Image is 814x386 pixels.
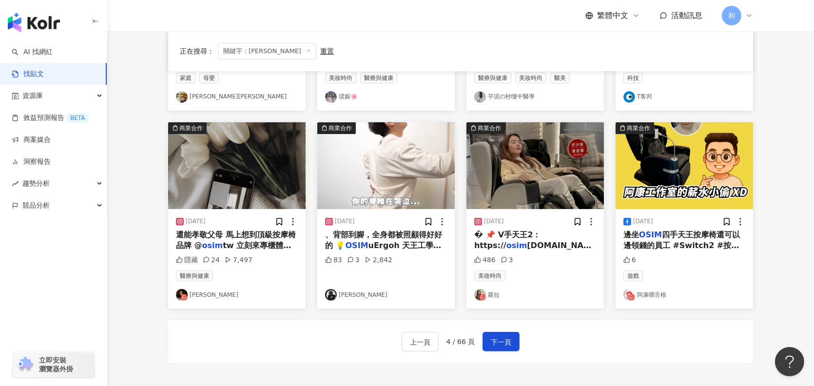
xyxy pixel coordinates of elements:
[180,47,214,55] span: 正在搜尋 ：
[179,123,203,133] div: 商業合作
[484,217,504,226] div: [DATE]
[225,255,252,265] div: 7,497
[728,10,735,21] span: 和
[12,69,44,79] a: 找貼文
[22,85,43,107] span: 資源庫
[12,47,53,57] a: searchAI 找網紅
[501,255,513,265] div: 3
[325,255,342,265] div: 83
[346,241,368,250] mark: OSIM
[12,135,51,145] a: 商案媒合
[639,230,662,239] mark: OSIM
[466,122,604,209] button: 商業合作
[329,123,352,133] div: 商業合作
[176,255,198,265] div: 隱藏
[623,91,745,103] a: KOL AvatarT客邦
[360,73,397,83] span: 醫療與健康
[474,73,511,83] span: 醫療與健康
[203,255,220,265] div: 24
[623,289,635,301] img: KOL Avatar
[16,357,35,372] img: chrome extension
[597,10,628,21] span: 繁體中文
[550,73,570,83] span: 醫美
[176,289,188,301] img: KOL Avatar
[12,113,89,123] a: 效益預測報告BETA
[627,123,650,133] div: 商業合作
[22,194,50,216] span: 競品分析
[515,73,546,83] span: 美妝時尚
[12,180,19,187] span: rise
[623,270,643,281] span: 遊戲
[199,73,219,83] span: 母嬰
[12,157,51,167] a: 洞察報告
[402,332,439,351] button: 上一頁
[168,122,306,209] button: 商業合作
[176,73,195,83] span: 家庭
[633,217,653,226] div: [DATE]
[474,91,486,103] img: KOL Avatar
[317,122,455,209] img: post-image
[623,230,740,261] span: 四手天王按摩椅還可以邊領錢的員工 #Switch2 #按摩 #按摩椅 #
[176,270,213,281] span: 醫療與健康
[474,91,596,103] a: KOL Avatar芋泥の秒懂中醫學
[325,73,356,83] span: 美妝時尚
[474,270,505,281] span: 美妝時尚
[22,173,50,194] span: 趨勢分析
[623,73,643,83] span: 科技
[176,241,291,261] span: tw 立刻來專櫃體驗全新推出
[186,217,206,226] div: [DATE]
[623,289,745,301] a: KOL Avatar阿康嚼舌根
[671,11,702,20] span: 活動訊息
[347,255,360,265] div: 3
[446,338,475,346] span: 4 / 66 頁
[474,289,596,301] a: KOL Avatar蘿拉
[8,13,60,32] img: logo
[623,230,639,239] span: 邊坐
[474,289,486,301] img: KOL Avatar
[623,255,636,265] div: 6
[365,255,392,265] div: 2,842
[483,332,520,351] button: 下一頁
[491,336,511,348] span: 下一頁
[325,91,337,103] img: KOL Avatar
[506,241,527,250] mark: osim
[325,289,337,301] img: KOL Avatar
[325,289,447,301] a: KOL Avatar[PERSON_NAME]
[325,241,441,261] span: uErgoh 天王工學椅 三大
[202,241,223,250] mark: osim
[325,230,442,250] span: 、背部到腳，全身都被照顧得好好的 💡
[616,122,753,209] button: 商業合作
[176,91,298,103] a: KOL Avatar[PERSON_NAME][PERSON_NAME]
[410,336,430,348] span: 上一頁
[320,47,334,55] div: 重置
[474,255,496,265] div: 486
[218,43,316,59] span: 關鍵字：[PERSON_NAME]
[623,91,635,103] img: KOL Avatar
[176,91,188,103] img: KOL Avatar
[39,356,73,373] span: 立即安裝 瀏覽器外掛
[474,230,541,250] span: � 📌 V手天王2：https://
[478,123,501,133] div: 商業合作
[176,230,296,250] span: 還能孝敬父母 馬上想到頂級按摩椅品牌 @
[317,122,455,209] button: 商業合作
[13,351,95,378] a: chrome extension立即安裝 瀏覽器外掛
[168,122,306,209] img: post-image
[466,122,604,209] img: post-image
[176,289,298,301] a: KOL Avatar[PERSON_NAME]
[775,347,804,376] iframe: Help Scout Beacon - Open
[474,241,600,261] span: [DOMAIN_NAME][URL] @
[325,91,447,103] a: KOL Avatar珺嫆🌸
[335,217,355,226] div: [DATE]
[616,122,753,209] img: post-image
